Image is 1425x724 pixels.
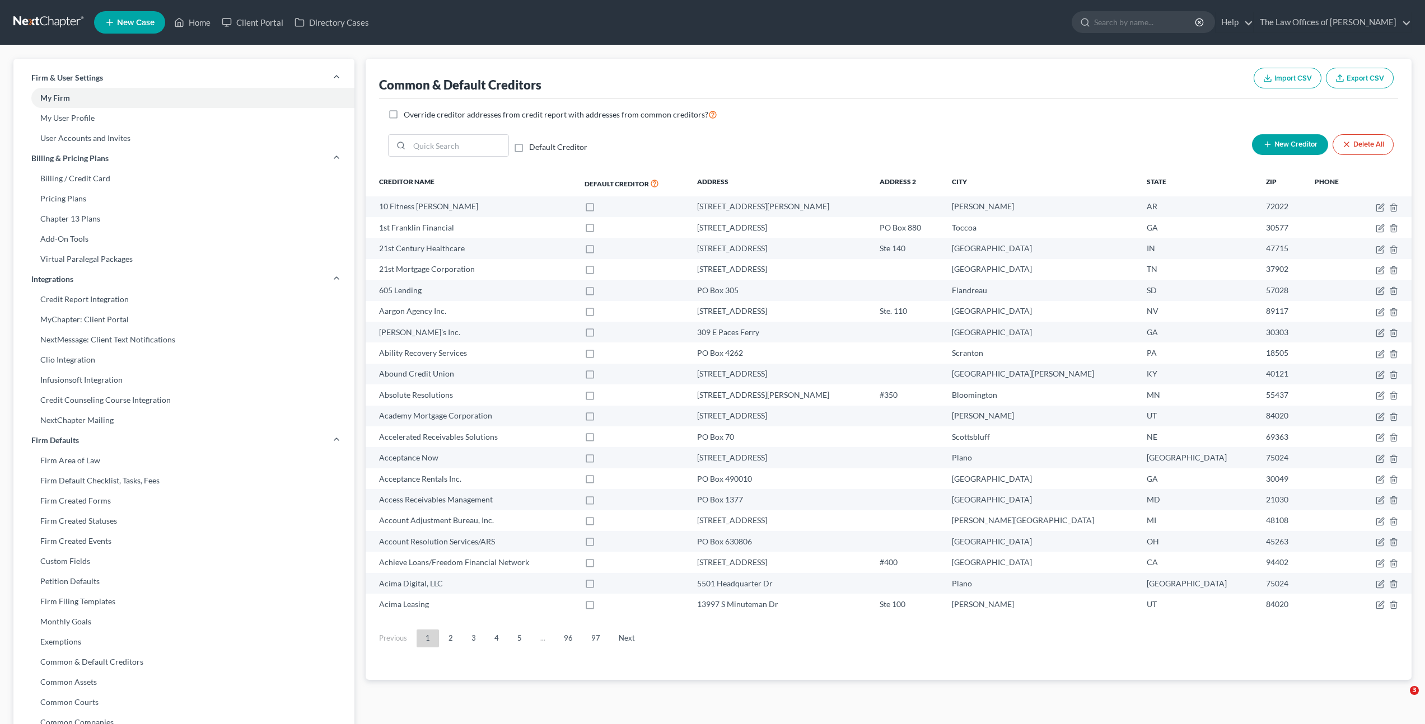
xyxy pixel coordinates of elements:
a: Exemptions [13,632,354,652]
div: [GEOGRAPHIC_DATA] [952,557,1129,568]
div: TN [1147,264,1248,275]
a: Common & Default Creditors [13,652,354,672]
a: Virtual Paralegal Packages [13,249,354,269]
a: Client Portal [216,12,289,32]
span: Integrations [31,274,73,285]
a: The Law Offices of [PERSON_NAME] [1254,12,1411,32]
div: Absolute Resolutions [379,389,567,401]
div: MN [1147,389,1248,401]
a: Directory Cases [289,12,375,32]
span: Creditor Name [379,177,434,186]
div: NE [1147,431,1248,443]
div: Plano [952,452,1129,463]
div: Aargon Agency Inc. [379,305,567,317]
div: Scranton [952,347,1129,359]
div: 30577 [1266,222,1297,233]
a: Firm Defaults [13,430,354,450]
button: firmCaseType.title [1376,580,1385,589]
button: firmCaseType.title [1376,266,1385,275]
a: Pricing Plans [13,189,354,209]
div: [STREET_ADDRESS] [697,557,862,568]
a: Billing & Pricing Plans [13,148,354,168]
button: firmCaseType.title [1376,559,1385,568]
button: firmCaseType.title [1376,286,1385,295]
div: Account Adjustment Bureau, Inc. [379,515,567,526]
div: PO Box 490010 [697,473,862,485]
div: CA [1147,557,1248,568]
button: firmCaseType.title [1376,224,1385,233]
div: OH [1147,536,1248,547]
div: UT [1147,599,1248,610]
a: 97 [582,629,609,647]
div: [PERSON_NAME] [952,201,1129,212]
div: Ste. 110 [880,305,934,317]
div: 94402 [1266,557,1297,568]
div: 30049 [1266,473,1297,485]
div: [GEOGRAPHIC_DATA] [952,243,1129,254]
div: UT [1147,410,1248,421]
div: MI [1147,515,1248,526]
div: [GEOGRAPHIC_DATA] [952,305,1129,317]
div: 48108 [1266,515,1297,526]
div: PO Box 305 [697,285,862,296]
span: State [1147,177,1166,186]
a: User Accounts and Invites [13,128,354,148]
a: Common Assets [13,672,354,692]
button: firmCaseType.title [1376,600,1385,609]
input: Quick Search [409,135,508,156]
div: GA [1147,473,1248,485]
div: [GEOGRAPHIC_DATA] [952,473,1129,485]
div: [STREET_ADDRESS] [697,368,862,379]
a: 96 [555,629,582,647]
button: Export CSV [1326,68,1394,88]
span: Phone [1315,177,1339,186]
div: Abound Credit Union [379,368,567,379]
button: firmCaseType.title [1376,433,1385,442]
div: Scottsbluff [952,431,1129,443]
div: [STREET_ADDRESS] [697,222,862,233]
div: PO Box 70 [697,431,862,443]
button: Delete All [1333,134,1394,155]
div: [GEOGRAPHIC_DATA] [1147,452,1248,463]
div: Account Resolution Services/ARS [379,536,567,547]
div: GA [1147,222,1248,233]
button: firmCaseType.title [1376,203,1385,212]
a: Firm Area of Law [13,450,354,471]
div: Academy Mortgage Corporation [379,410,567,421]
div: [STREET_ADDRESS] [697,264,862,275]
span: Default Creditor [585,180,649,188]
button: firmCaseType.title [1376,370,1385,379]
span: Override creditor addresses from credit report with addresses from common creditors? [404,110,708,119]
button: firmCaseType.title [1376,496,1385,505]
div: [STREET_ADDRESS][PERSON_NAME] [697,389,862,401]
span: Firm & User Settings [31,72,103,83]
div: GA [1147,327,1248,338]
span: 3 [1410,686,1419,695]
a: Firm Filing Templates [13,591,354,612]
div: 1st Franklin Financial [379,222,567,233]
div: #400 [880,557,934,568]
div: 10 Fitness [PERSON_NAME] [379,201,567,212]
div: Achieve Loans/Freedom Financial Network [379,557,567,568]
div: [PERSON_NAME]'s Inc. [379,327,567,338]
div: 55437 [1266,389,1297,401]
iframe: Intercom live chat [1387,686,1414,713]
div: [GEOGRAPHIC_DATA] [952,494,1129,505]
a: 4 [485,629,508,647]
div: Acima Leasing [379,599,567,610]
a: Clio Integration [13,350,354,370]
a: Next [610,629,644,647]
button: firmCaseType.title [1376,328,1385,337]
div: [STREET_ADDRESS] [697,515,862,526]
div: PO Box 630806 [697,536,862,547]
span: New Creditor [1274,140,1317,149]
span: City [952,177,967,186]
a: Firm Created Events [13,531,354,551]
a: My User Profile [13,108,354,128]
div: 21st Century Healthcare [379,243,567,254]
div: 13997 S Minuteman Dr [697,599,862,610]
div: PO Box 1377 [697,494,862,505]
a: 5 [508,629,531,647]
a: Chapter 13 Plans [13,209,354,229]
a: Integrations [13,269,354,289]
